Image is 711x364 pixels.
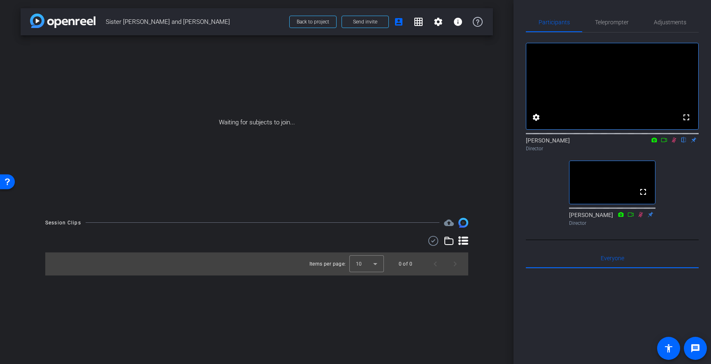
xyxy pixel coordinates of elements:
button: Send invite [342,16,389,28]
mat-icon: fullscreen [638,187,648,197]
mat-icon: account_box [394,17,404,27]
div: 0 of 0 [399,260,412,268]
button: Back to project [289,16,337,28]
mat-icon: fullscreen [681,112,691,122]
div: Waiting for subjects to join... [21,35,493,210]
div: Items per page: [309,260,346,268]
div: [PERSON_NAME] [569,211,655,227]
mat-icon: accessibility [664,343,674,353]
span: Participants [539,19,570,25]
span: Everyone [601,255,624,261]
mat-icon: cloud_upload [444,218,454,228]
div: Director [526,145,699,152]
img: app-logo [30,14,95,28]
button: Next page [445,254,465,274]
span: Back to project [297,19,329,25]
mat-icon: flip [679,136,689,143]
span: Adjustments [654,19,686,25]
button: Previous page [425,254,445,274]
mat-icon: settings [531,112,541,122]
img: Session clips [458,218,468,228]
mat-icon: message [690,343,700,353]
div: Session Clips [45,219,81,227]
div: [PERSON_NAME] [526,136,699,152]
mat-icon: info [453,17,463,27]
mat-icon: grid_on [414,17,423,27]
span: Destinations for your clips [444,218,454,228]
span: Teleprompter [595,19,629,25]
div: Director [569,219,655,227]
span: Sister [PERSON_NAME] and [PERSON_NAME] [106,14,284,30]
span: Send invite [353,19,377,25]
mat-icon: settings [433,17,443,27]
